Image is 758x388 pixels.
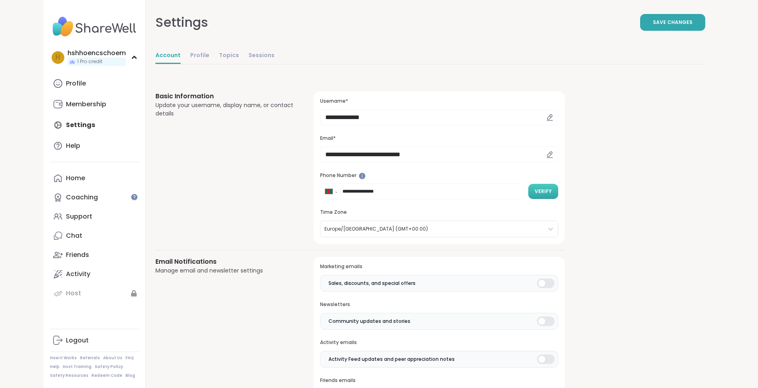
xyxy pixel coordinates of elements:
div: Settings [155,13,208,32]
h3: Username* [320,98,558,105]
a: How It Works [50,355,77,361]
h3: Email Notifications [155,257,295,267]
a: Profile [50,74,139,93]
a: FAQ [125,355,134,361]
div: Home [66,174,85,183]
div: Chat [66,231,82,240]
div: Update your username, display name, or contact details [155,101,295,118]
h3: Email* [320,135,558,142]
a: Help [50,364,60,370]
div: Support [66,212,92,221]
div: Friends [66,251,89,259]
span: Save Changes [653,19,692,26]
span: Activity Feed updates and peer appreciation notes [328,356,455,363]
iframe: Spotlight [359,173,366,179]
h3: Basic Information [155,92,295,101]
a: Activity [50,265,139,284]
button: Verify [528,184,558,199]
a: Friends [50,245,139,265]
h3: Activity emails [320,339,558,346]
a: Safety Policy [95,364,123,370]
a: Referrals [80,355,100,361]
span: Community updates and stories [328,318,410,325]
a: Host Training [63,364,92,370]
a: Coaching [50,188,139,207]
a: Chat [50,226,139,245]
a: Account [155,48,181,64]
div: Profile [66,79,86,88]
span: h [56,52,60,63]
img: ShareWell Nav Logo [50,13,139,41]
h3: Friends emails [320,377,558,384]
a: Profile [190,48,209,64]
a: Blog [125,373,135,378]
iframe: Spotlight [131,194,137,200]
h3: Newsletters [320,301,558,308]
span: Verify [535,188,552,195]
a: Membership [50,95,139,114]
span: Sales, discounts, and special offers [328,280,416,287]
h3: Marketing emails [320,263,558,270]
span: 1 Pro credit [77,58,102,65]
div: Activity [66,270,90,279]
a: Safety Resources [50,373,88,378]
div: Host [66,289,81,298]
div: Manage email and newsletter settings [155,267,295,275]
a: Sessions [249,48,275,64]
div: hshhoencschoem [68,49,126,58]
a: About Us [103,355,122,361]
a: Redeem Code [92,373,122,378]
a: Support [50,207,139,226]
h3: Phone Number [320,172,558,179]
button: Save Changes [640,14,705,31]
div: Logout [66,336,89,345]
div: Help [66,141,80,150]
a: Help [50,136,139,155]
h3: Time Zone [320,209,558,216]
div: Coaching [66,193,98,202]
div: Membership [66,100,106,109]
a: Logout [50,331,139,350]
a: Home [50,169,139,188]
a: Host [50,284,139,303]
a: Topics [219,48,239,64]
